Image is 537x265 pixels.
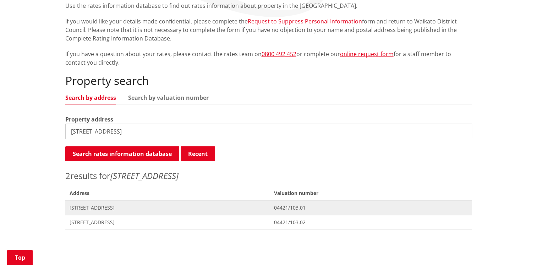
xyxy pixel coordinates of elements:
p: results for [65,169,472,182]
p: If you would like your details made confidential, please complete the form and return to Waikato ... [65,17,472,43]
h2: Property search [65,74,472,87]
a: [STREET_ADDRESS] 04421/103.01 [65,200,472,215]
span: 04421/103.02 [274,219,467,226]
span: Address [65,186,270,200]
a: Search by address [65,95,116,101]
input: e.g. Duke Street NGARUAWAHIA [65,124,472,139]
em: [STREET_ADDRESS] [110,170,179,182]
a: 0800 492 452 [262,50,296,58]
a: online request form [340,50,394,58]
span: [STREET_ADDRESS] [70,204,266,211]
a: Search by valuation number [128,95,209,101]
span: 2 [65,170,70,182]
span: [STREET_ADDRESS] [70,219,266,226]
a: [STREET_ADDRESS] 04421/103.02 [65,215,472,229]
button: Search rates information database [65,146,179,161]
a: Top [7,250,33,265]
label: Property address [65,115,113,124]
iframe: Messenger Launcher [504,235,530,261]
p: If you have a question about your rates, please contact the rates team on or complete our for a s... [65,50,472,67]
span: 04421/103.01 [274,204,467,211]
a: Request to Suppress Personal Information [248,17,362,25]
span: Valuation number [270,186,472,200]
button: Recent [181,146,215,161]
p: Use the rates information database to find out rates information about property in the [GEOGRAPHI... [65,1,472,10]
